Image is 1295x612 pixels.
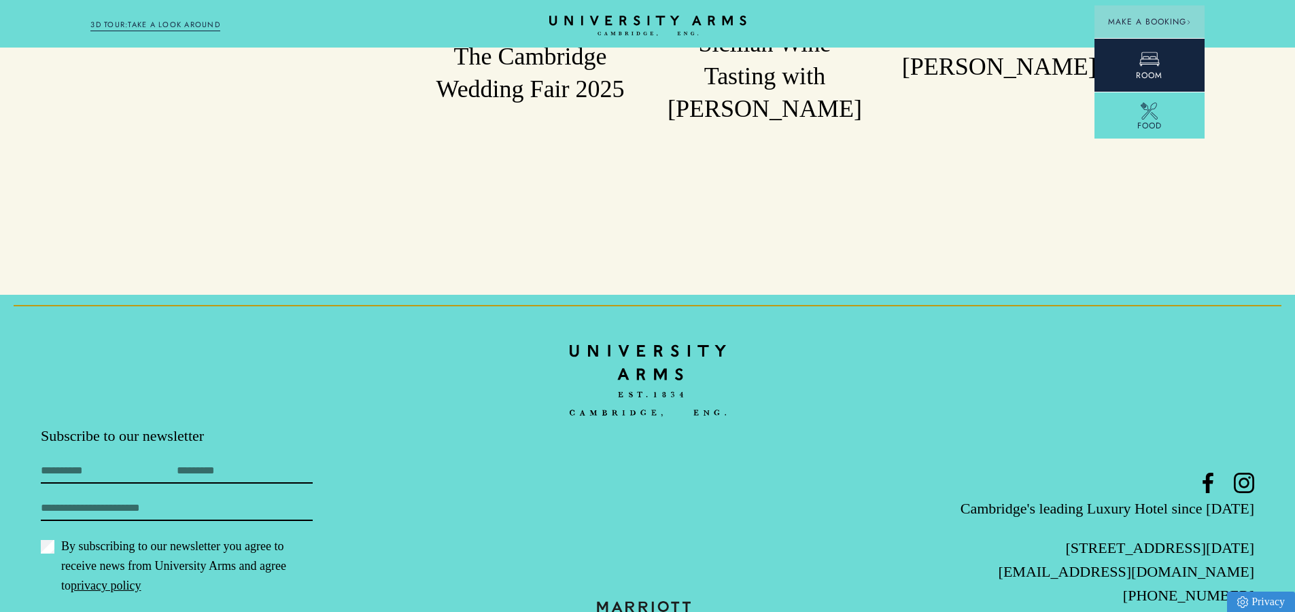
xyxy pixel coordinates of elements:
a: Facebook [1198,473,1218,493]
a: Instagram [1234,473,1254,493]
span: Room [1136,69,1162,82]
a: Food [1094,92,1205,142]
a: privacy policy [71,579,141,592]
button: Make a BookingArrow icon [1094,5,1205,38]
h3: The Cambridge Wedding Fair 2025 [429,41,632,106]
a: Room [1094,38,1205,92]
input: By subscribing to our newsletter you agree to receive news from University Arms and agree topriva... [41,540,54,554]
a: 3D TOUR:TAKE A LOOK AROUND [90,19,220,31]
span: Make a Booking [1108,16,1191,28]
a: [EMAIL_ADDRESS][DOMAIN_NAME] [999,563,1254,580]
label: By subscribing to our newsletter you agree to receive news from University Arms and agree to [41,537,313,596]
span: Food [1137,120,1162,132]
h3: [PERSON_NAME] [194,20,398,53]
h3: Sicilian Wine Tasting with [PERSON_NAME] [663,28,866,126]
a: [PHONE_NUMBER] [1123,587,1254,604]
a: Privacy [1227,592,1295,612]
p: [STREET_ADDRESS][DATE] [850,536,1254,560]
p: Subscribe to our newsletter [41,426,445,446]
img: Arrow icon [1186,20,1191,24]
p: Cambridge's leading Luxury Hotel since [DATE] [850,497,1254,520]
img: Privacy [1237,596,1248,608]
a: Home [549,16,746,37]
h3: Spill the Tea with [PERSON_NAME] [897,18,1101,84]
img: bc90c398f2f6aa16c3ede0e16ee64a97.svg [570,336,726,427]
a: Home [570,336,726,426]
